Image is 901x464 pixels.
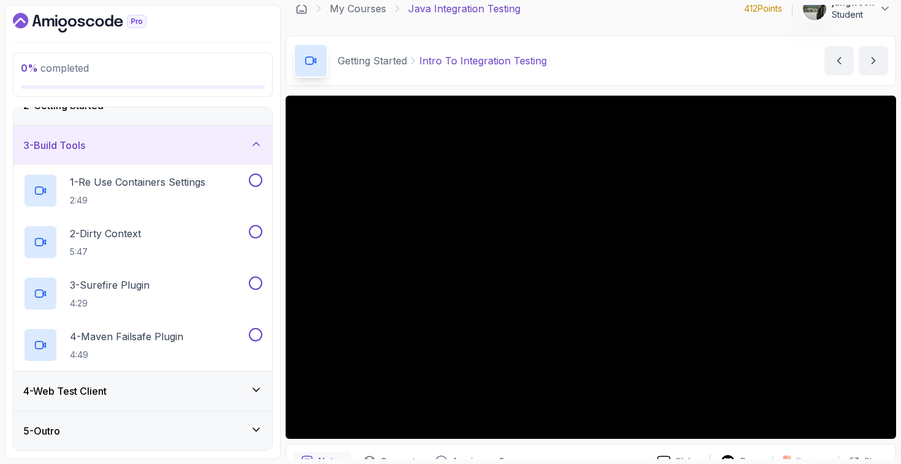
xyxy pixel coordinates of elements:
[408,1,520,16] p: Java Integration Testing
[70,246,141,258] p: 5:47
[21,62,89,74] span: completed
[21,62,38,74] span: 0 %
[23,138,85,153] h3: 3 - Build Tools
[13,411,272,451] button: 5-Outro
[23,424,60,438] h3: 5 - Outro
[70,297,150,310] p: 4:29
[330,1,386,16] a: My Courses
[13,126,272,165] button: 3-Build Tools
[824,46,854,75] button: previous content
[13,371,272,411] button: 4-Web Test Client
[419,53,547,68] p: Intro To Integration Testing
[286,96,896,439] iframe: 3 - Intro to Integration Testing
[338,53,407,68] p: Getting Started
[23,276,262,311] button: 3-Surefire Plugin4:29
[23,173,262,208] button: 1-Re Use Containers Settings2:49
[70,329,183,344] p: 4 - Maven Failsafe Plugin
[23,225,262,259] button: 2-Dirty Context5:47
[23,328,262,362] button: 4-Maven Failsafe Plugin4:49
[832,9,874,21] p: Student
[70,278,150,292] p: 3 - Surefire Plugin
[70,349,183,361] p: 4:49
[70,226,141,241] p: 2 - Dirty Context
[23,384,107,398] h3: 4 - Web Test Client
[70,175,205,189] p: 1 - Re Use Containers Settings
[295,2,308,15] a: Dashboard
[859,46,888,75] button: next content
[13,13,175,32] a: Dashboard
[70,194,205,207] p: 2:49
[744,2,782,15] p: 412 Points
